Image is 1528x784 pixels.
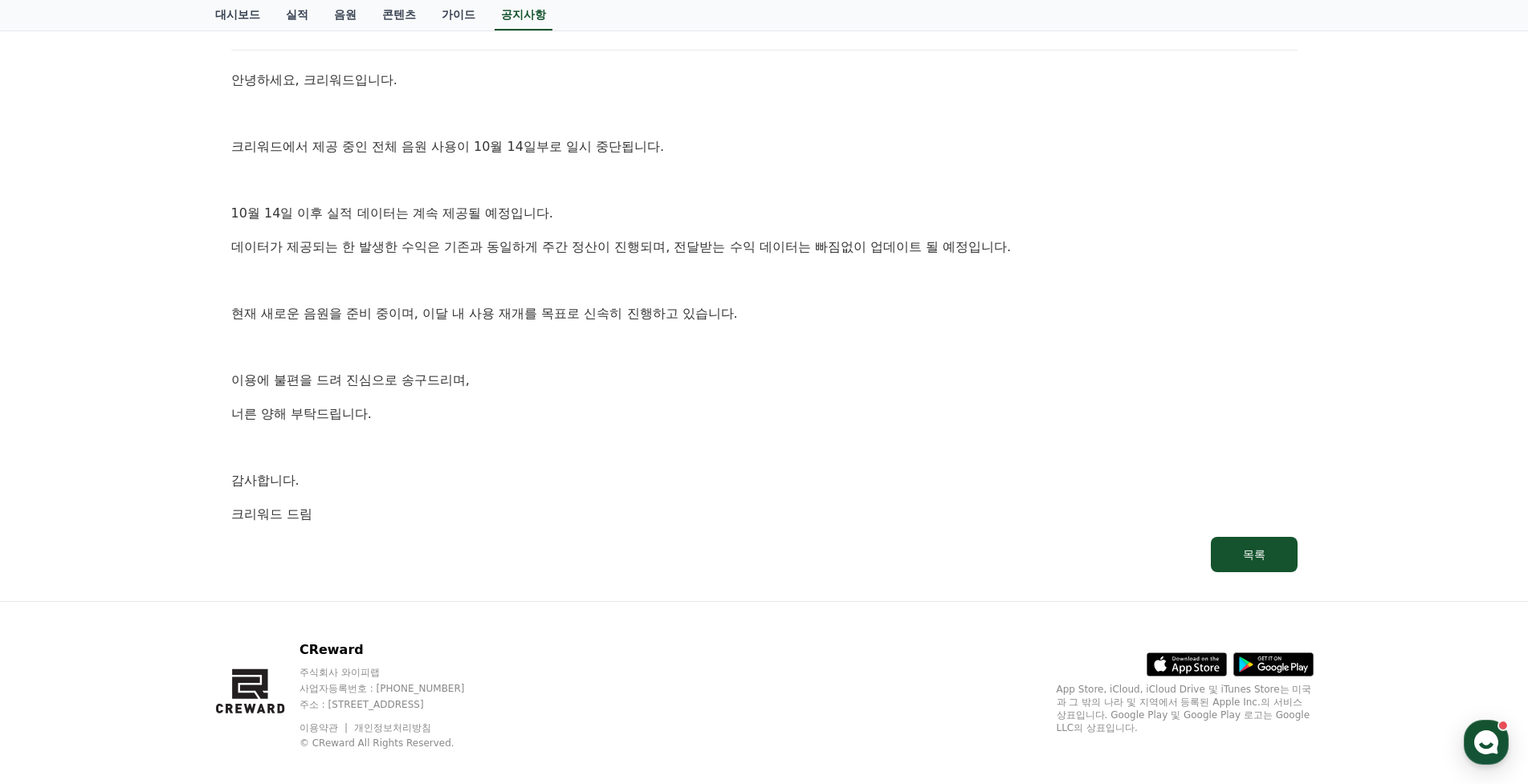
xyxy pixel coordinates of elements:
p: 사업자등록번호 : [PHONE_NUMBER] [299,682,495,695]
div: 목록 [1243,546,1265,563]
p: 10월 14일 이후 실적 데이터는 계속 제공될 예정입니다. [231,203,1298,224]
p: © CReward All Rights Reserved. [299,737,495,749]
p: 크리워드에서 제공 중인 전체 음원 사용이 10월 14일부로 일시 중단됩니다. [231,136,1298,157]
span: 설정 [248,533,267,546]
a: 홈 [5,509,106,549]
span: 홈 [51,533,60,546]
p: 안녕하세요, 크리워드입니다. [231,70,1298,91]
span: 대화 [147,534,166,546]
p: 크리워드 드림 [231,504,1298,525]
a: 개인정보처리방침 [354,722,431,733]
a: 대화 [106,509,207,549]
p: CReward [299,640,495,660]
p: 너른 양해 부탁드립니다. [231,404,1298,424]
p: 현재 새로운 음원을 준비 중이며, 이달 내 사용 재개를 목표로 신속히 진행하고 있습니다. [231,303,1298,324]
a: 목록 [231,537,1298,572]
p: 이용에 불편을 드려 진심으로 송구드리며, [231,370,1298,391]
p: App Store, iCloud, iCloud Drive 및 iTunes Store는 미국과 그 밖의 나라 및 지역에서 등록된 Apple Inc.의 서비스 상표입니다. Goo... [1057,683,1314,734]
p: 주식회사 와이피랩 [299,666,495,679]
button: 목록 [1211,537,1298,572]
p: 감사합니다. [231,470,1298,491]
p: 데이터가 제공되는 한 발생한 수익은 기존과 동일하게 주간 정산이 진행되며, 전달받는 수익 데이터는 빠짐없이 업데이트 될 예정입니다. [231,237,1298,258]
p: 주소 : [STREET_ADDRESS] [299,698,495,711]
a: 설정 [207,509,308,549]
a: 이용약관 [299,722,350,733]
